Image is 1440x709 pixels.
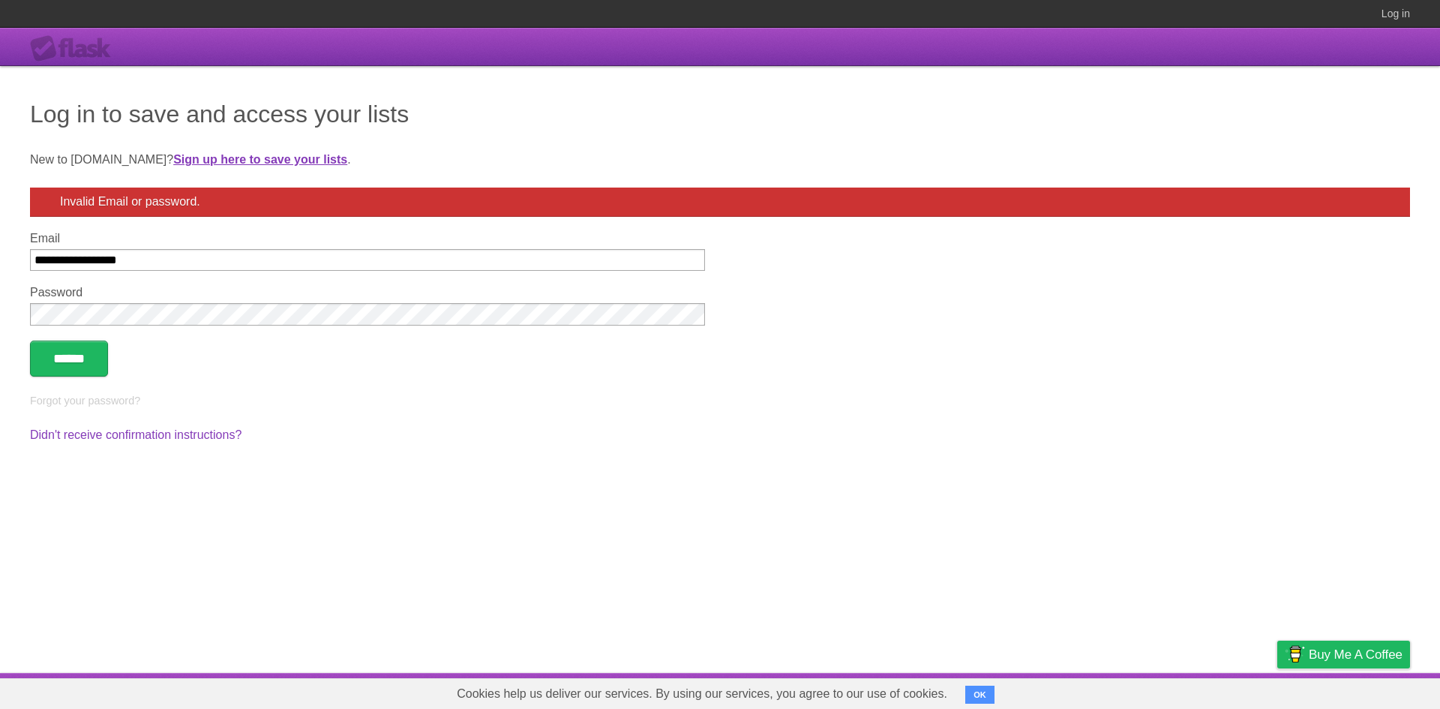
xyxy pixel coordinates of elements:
a: Buy me a coffee [1277,641,1410,668]
h1: Log in to save and access your lists [30,96,1410,132]
a: Forgot your password? [30,395,140,407]
a: Sign up here to save your lists [173,153,347,166]
span: Buy me a coffee [1309,641,1402,668]
p: New to [DOMAIN_NAME]? . [30,151,1410,169]
a: Didn't receive confirmation instructions? [30,428,241,441]
a: Terms [1207,677,1240,705]
span: Cookies help us deliver our services. By using our services, you agree to our use of cookies. [442,679,962,709]
label: Password [30,286,705,299]
a: About [1078,677,1109,705]
button: OK [965,686,994,704]
div: Flask [30,35,120,62]
a: Suggest a feature [1315,677,1410,705]
a: Privacy [1258,677,1297,705]
a: Developers [1127,677,1188,705]
div: Invalid Email or password. [30,188,1410,217]
label: Email [30,232,705,245]
img: Buy me a coffee [1285,641,1305,667]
